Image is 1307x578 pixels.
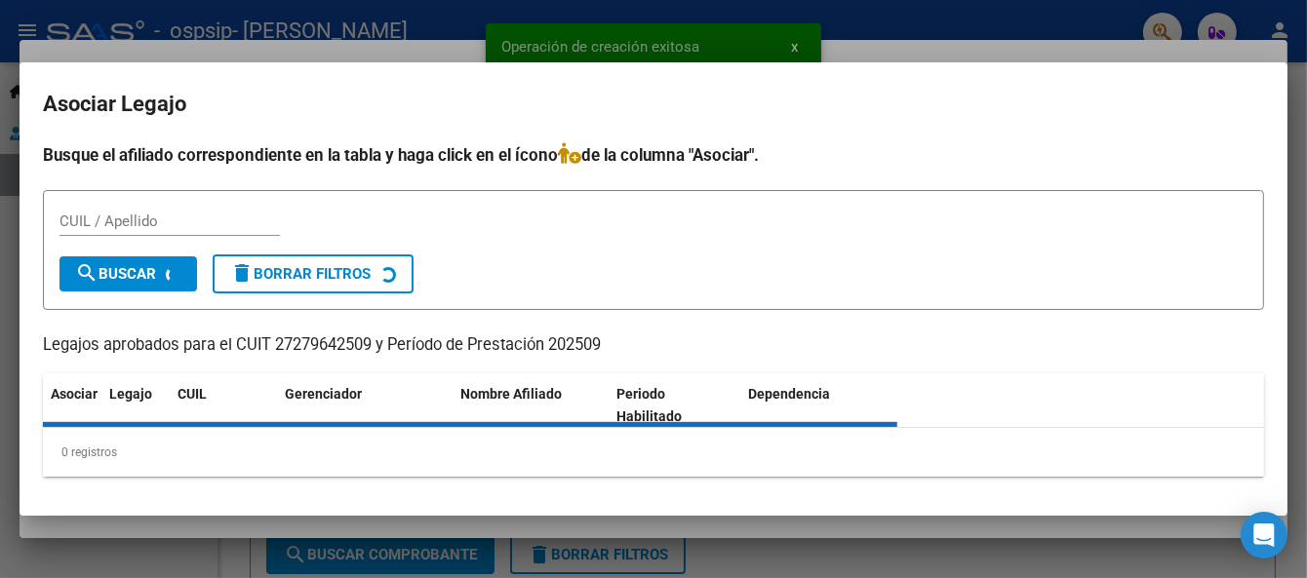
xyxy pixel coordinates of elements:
[43,428,1264,477] div: 0 registros
[285,386,362,402] span: Gerenciador
[75,261,99,285] mat-icon: search
[460,386,562,402] span: Nombre Afiliado
[749,386,831,402] span: Dependencia
[51,386,98,402] span: Asociar
[109,386,152,402] span: Legajo
[230,265,371,283] span: Borrar Filtros
[101,373,170,438] datatable-header-cell: Legajo
[741,373,898,438] datatable-header-cell: Dependencia
[75,265,156,283] span: Buscar
[43,373,101,438] datatable-header-cell: Asociar
[43,142,1264,168] h4: Busque el afiliado correspondiente en la tabla y haga click en el ícono de la columna "Asociar".
[1241,512,1287,559] div: Open Intercom Messenger
[213,254,414,293] button: Borrar Filtros
[43,333,1264,358] p: Legajos aprobados para el CUIT 27279642509 y Período de Prestación 202509
[610,373,741,438] datatable-header-cell: Periodo Habilitado
[43,86,1264,123] h2: Asociar Legajo
[178,386,207,402] span: CUIL
[230,261,254,285] mat-icon: delete
[617,386,683,424] span: Periodo Habilitado
[453,373,610,438] datatable-header-cell: Nombre Afiliado
[170,373,277,438] datatable-header-cell: CUIL
[277,373,453,438] datatable-header-cell: Gerenciador
[59,256,197,291] button: Buscar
